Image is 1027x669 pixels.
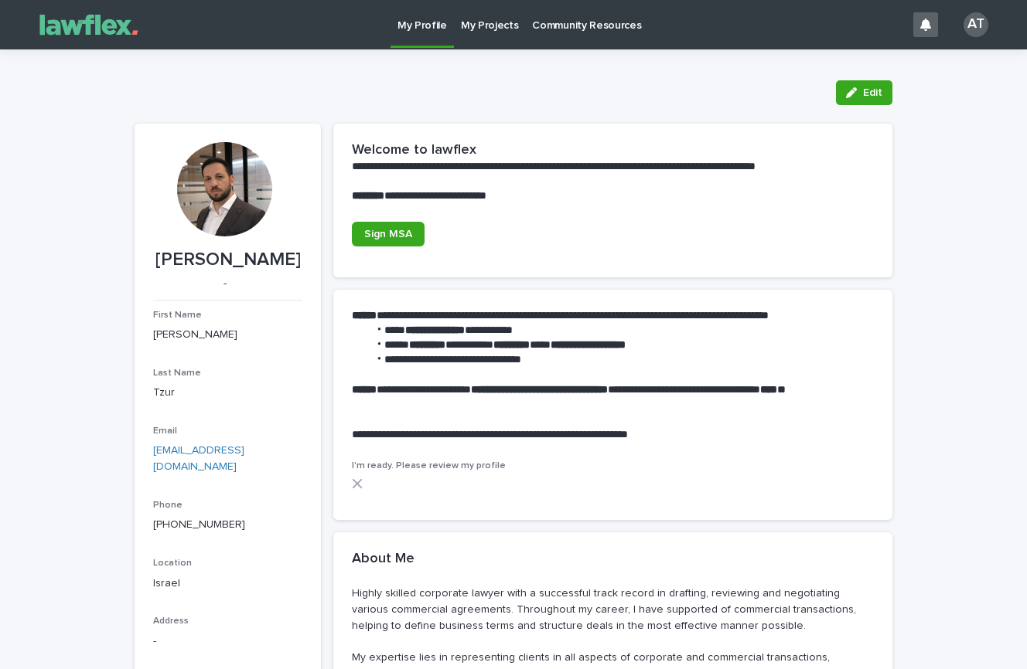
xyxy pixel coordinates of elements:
[31,9,147,40] img: Gnvw4qrBSHOAfo8VMhG6
[964,12,988,37] div: AT
[153,633,302,650] p: -
[153,327,302,343] p: [PERSON_NAME]
[352,551,415,568] h2: About Me
[153,501,183,510] span: Phone
[352,222,425,246] a: Sign MSA
[153,385,302,401] p: Tzur
[153,311,202,320] span: First Name
[153,616,189,626] span: Address
[153,445,244,472] a: [EMAIL_ADDRESS][DOMAIN_NAME]
[153,277,296,290] p: -
[364,229,412,239] span: Sign MSA
[153,559,192,568] span: Location
[153,249,302,271] p: [PERSON_NAME]
[153,576,302,592] p: Israel
[352,142,476,159] h2: Welcome to lawflex
[352,461,506,470] span: I'm ready. Please review my profile
[153,368,201,378] span: Last Name
[836,80,892,105] button: Edit
[153,426,177,436] span: Email
[863,87,882,98] span: Edit
[153,517,302,533] p: [PHONE_NUMBER]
